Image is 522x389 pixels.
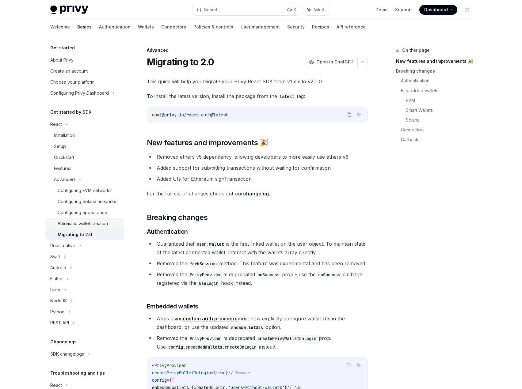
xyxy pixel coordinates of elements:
span: Apps using must now explicitly configure wallet UIs in the dashboard, or use the updated option. [157,315,345,330]
a: Authentication [401,76,477,86]
a: User management [241,20,280,34]
button: Ask AI [355,361,363,369]
span: = [211,370,213,376]
span: Dashboard [424,7,448,13]
a: Support [395,7,412,13]
div: Migrating to 2.0 [58,231,92,238]
div: Setup [54,143,66,150]
a: Recipes [312,20,329,34]
button: Search...CtrlK [192,4,300,15]
a: Installation [45,130,124,141]
code: onSuccess [255,271,282,278]
a: Setup [45,141,124,152]
a: Connectors [161,20,186,34]
a: Embedded wallets [401,86,477,96]
h5: Get started by SDK [50,108,92,116]
div: React [50,382,62,389]
h5: Changelogs [50,338,77,346]
a: Smart Wallets [406,105,477,115]
a: Features [45,163,124,174]
code: user.wallet [194,241,226,247]
button: Ask AI [303,4,330,15]
code: onSuccess [316,271,343,278]
span: @privy-io/react-auth@latest [162,112,228,118]
span: On this page [402,47,430,54]
span: { [213,370,216,376]
div: Flutter [50,275,63,282]
code: useLogin [196,280,221,287]
div: Quickstart [54,154,74,161]
a: API reference [337,20,366,34]
code: config.embeddedWallets.createOnLogin [166,344,259,350]
a: Automatic wallet creation [45,218,124,229]
span: } [226,370,228,376]
a: Connectors [401,125,477,135]
span: { [172,377,174,383]
span: createPrivyWalletOnLogin [152,370,211,376]
span: PrivyProvider [154,363,186,368]
span: Open in ChatGPT [316,59,354,65]
a: Wallets [138,20,154,34]
button: Toggle dark mode [462,5,472,15]
a: Authentication [99,20,131,34]
a: Callbacks [401,135,477,145]
span: Guaranteed that is the first linked wallet on the user object. To maintain state of the latest co... [157,241,365,255]
span: To install the latest version, install the package from the tag: [147,92,368,100]
span: This guide will help you migrate your Privy React SDK from v1.x.x to v2.0.0. [147,77,368,86]
span: // Remove [228,370,250,376]
button: Copy the contents from the code block [345,111,353,119]
button: Copy the contents from the code block [345,361,353,369]
div: Swift [50,253,60,260]
a: Create an account [45,66,124,77]
div: Unity [50,286,60,293]
a: New features and improvements 🎉 [396,56,477,66]
div: Search... [204,6,221,13]
span: true [216,370,226,376]
a: Security [287,20,305,34]
div: Features [54,165,71,172]
div: Advanced [147,47,368,53]
a: changelog [243,191,269,197]
div: Configuring EVM networks [58,187,112,194]
span: Authentication [147,227,188,236]
span: Removed the ’s deprecated prop - use the callback registered via the hook instead. [157,271,362,286]
div: Create an account [50,67,88,75]
span: New features and improvements 🎉 [147,138,269,148]
li: Removed ethers v5 dependency, allowing developers to more easily use ethers v6 [147,153,368,161]
code: showWalletUIs [229,324,265,331]
a: Configuring Solana networks [45,196,124,207]
div: Configuring Privy Dashboard [50,89,109,97]
div: Python [50,308,64,315]
a: Migrating to 2.0 [45,229,124,240]
div: Android [50,264,66,271]
code: forkSession [187,260,219,267]
a: Choose your platform [45,77,124,88]
span: Ask AI [313,7,326,13]
span: Removed the ’s deprecated prop. Use instead. [157,335,331,350]
h5: Get started [50,44,75,51]
div: About Privy [50,56,74,64]
a: Policies & controls [193,20,233,34]
a: Demo [375,7,388,13]
div: SDK changelogs [50,350,84,358]
span: < [152,363,154,368]
div: React [50,121,62,128]
li: Added support for submitting transactions without waiting for confirmation [147,164,368,172]
span: { [169,377,172,383]
a: Solana [406,115,477,125]
span: For the full set of changes check out our . [147,189,368,198]
div: Automatic wallet creation [58,220,108,227]
img: light logo [50,6,88,14]
h1: Migrating to 2.0 [147,56,214,67]
code: latest [277,93,297,100]
button: Open in ChatGPT [305,57,357,67]
div: REST API [50,319,69,327]
li: Added UIs for Ethereum signTransaction [147,175,368,183]
a: Basics [77,20,92,34]
a: Welcome [50,20,70,34]
span: npm [152,112,159,118]
code: PrivyProvider [187,271,224,278]
span: Embedded wallets [147,302,198,311]
a: Breaking changes [396,66,477,76]
code: createPrivyWalletOnLogin [255,335,319,342]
